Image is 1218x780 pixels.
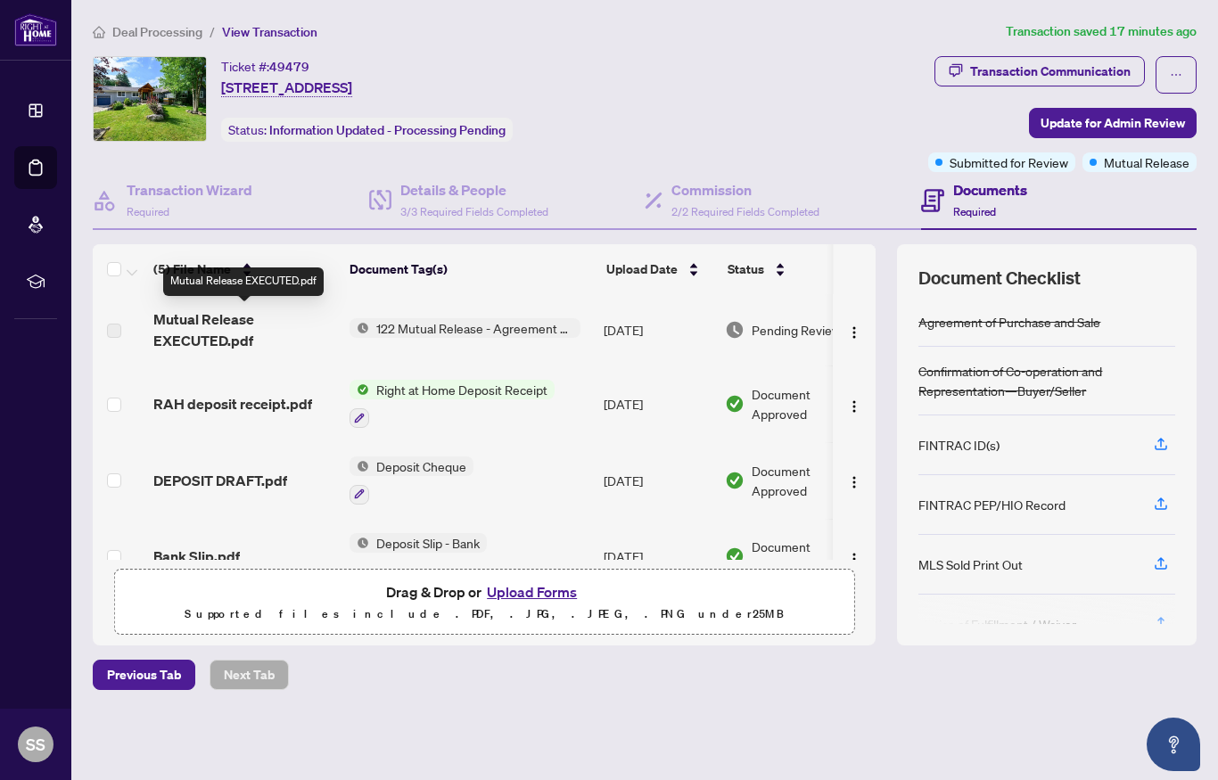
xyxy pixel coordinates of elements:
[221,118,513,142] div: Status:
[1041,109,1185,137] span: Update for Admin Review
[342,244,599,294] th: Document Tag(s)
[210,660,289,690] button: Next Tab
[725,394,745,414] img: Document Status
[369,533,487,553] span: Deposit Slip - Bank
[847,475,861,489] img: Logo
[369,380,555,399] span: Right at Home Deposit Receipt
[115,570,853,636] span: Drag & Drop orUpload FormsSupported files include .PDF, .JPG, .JPEG, .PNG under25MB
[93,26,105,38] span: home
[221,56,309,77] div: Ticket #:
[369,456,473,476] span: Deposit Cheque
[918,495,1066,514] div: FINTRAC PEP/HIO Record
[93,660,195,690] button: Previous Tab
[126,603,843,625] p: Supported files include .PDF, .JPG, .JPEG, .PNG under 25 MB
[350,380,555,428] button: Status IconRight at Home Deposit Receipt
[1029,108,1197,138] button: Update for Admin Review
[597,442,718,519] td: [DATE]
[918,266,1081,291] span: Document Checklist
[1147,718,1200,771] button: Open asap
[107,661,181,689] span: Previous Tab
[671,179,819,201] h4: Commission
[153,546,240,567] span: Bank Slip.pdf
[350,318,580,338] button: Status Icon122 Mutual Release - Agreement of Purchase and Sale
[269,59,309,75] span: 49479
[752,537,862,576] span: Document Approved
[112,24,202,40] span: Deal Processing
[127,205,169,218] span: Required
[1006,21,1197,42] article: Transaction saved 17 minutes ago
[153,259,231,279] span: (5) File Name
[210,21,215,42] li: /
[918,312,1100,332] div: Agreement of Purchase and Sale
[269,122,506,138] span: Information Updated - Processing Pending
[369,318,580,338] span: 122 Mutual Release - Agreement of Purchase and Sale
[1170,69,1182,81] span: ellipsis
[599,244,720,294] th: Upload Date
[163,267,324,296] div: Mutual Release EXECUTED.pdf
[94,57,206,141] img: IMG-40749602_1.jpg
[350,533,369,553] img: Status Icon
[153,308,335,351] span: Mutual Release EXECUTED.pdf
[725,471,745,490] img: Document Status
[350,533,487,581] button: Status IconDeposit Slip - Bank
[847,325,861,340] img: Logo
[606,259,678,279] span: Upload Date
[953,205,996,218] span: Required
[752,320,841,340] span: Pending Review
[153,393,312,415] span: RAH deposit receipt.pdf
[840,390,868,418] button: Logo
[671,205,819,218] span: 2/2 Required Fields Completed
[597,365,718,442] td: [DATE]
[153,470,287,491] span: DEPOSIT DRAFT.pdf
[840,542,868,571] button: Logo
[847,552,861,566] img: Logo
[350,456,473,505] button: Status IconDeposit Cheque
[970,57,1131,86] div: Transaction Communication
[400,179,548,201] h4: Details & People
[918,435,1000,455] div: FINTRAC ID(s)
[953,179,1027,201] h4: Documents
[14,13,57,46] img: logo
[752,384,862,423] span: Document Approved
[728,259,764,279] span: Status
[481,580,582,603] button: Upload Forms
[752,461,862,500] span: Document Approved
[386,580,582,603] span: Drag & Drop or
[127,179,252,201] h4: Transaction Wizard
[350,456,369,476] img: Status Icon
[725,546,745,566] img: Document Status
[720,244,872,294] th: Status
[26,732,45,757] span: SS
[840,466,868,495] button: Logo
[597,519,718,595] td: [DATE]
[1104,152,1189,172] span: Mutual Release
[918,554,1023,574] div: MLS Sold Print Out
[350,380,369,399] img: Status Icon
[725,320,745,340] img: Document Status
[350,318,369,338] img: Status Icon
[222,24,317,40] span: View Transaction
[950,152,1068,172] span: Submitted for Review
[934,56,1145,86] button: Transaction Communication
[918,361,1175,400] div: Confirmation of Co-operation and Representation—Buyer/Seller
[146,244,342,294] th: (5) File Name
[597,294,718,365] td: [DATE]
[400,205,548,218] span: 3/3 Required Fields Completed
[847,399,861,414] img: Logo
[840,316,868,344] button: Logo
